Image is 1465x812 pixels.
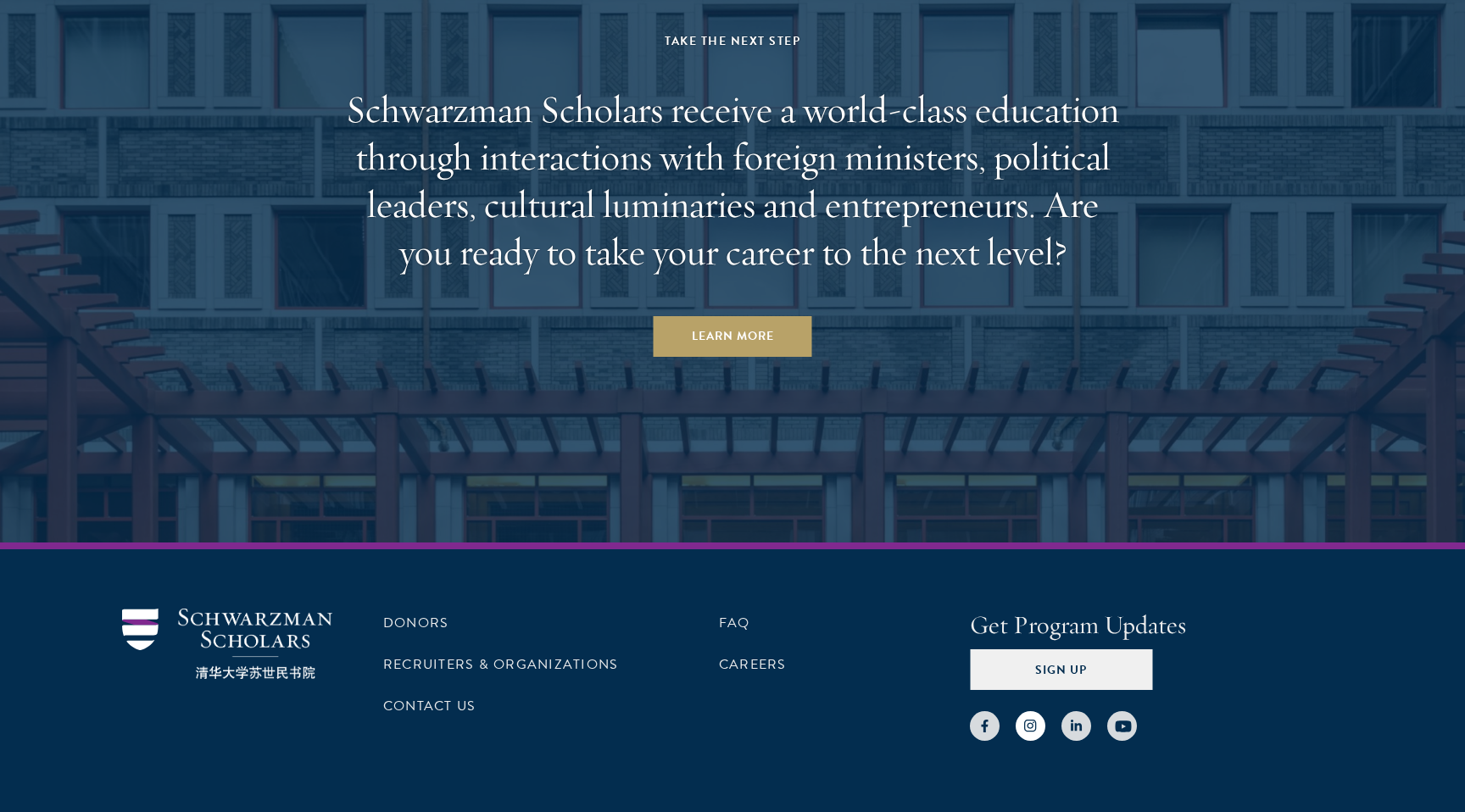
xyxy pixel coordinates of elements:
[383,696,476,716] a: Contact Us
[719,654,787,675] a: Careers
[970,609,1343,642] h4: Get Program Updates
[122,609,332,679] img: Schwarzman Scholars
[970,649,1152,690] button: Sign Up
[383,613,448,633] a: Donors
[383,654,618,675] a: Recruiters & Organizations
[719,613,750,633] a: FAQ
[338,86,1127,275] h2: Schwarzman Scholars receive a world-class education through interactions with foreign ministers, ...
[654,316,812,357] a: Learn More
[338,31,1127,52] div: Take the Next Step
